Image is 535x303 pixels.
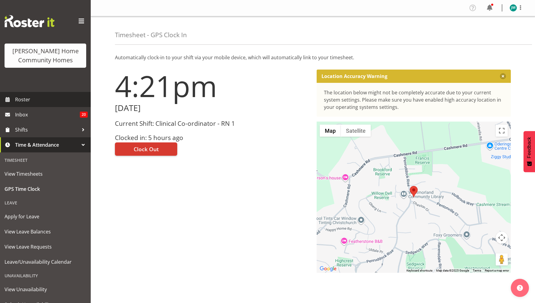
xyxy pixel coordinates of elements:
button: Map camera controls [496,232,508,244]
div: [PERSON_NAME] Home Community Homes [11,47,80,65]
a: View Timesheets [2,166,89,181]
h3: Current Shift: Clinical Co-ordinator - RN 1 [115,120,309,127]
h2: [DATE] [115,103,309,113]
button: Keyboard shortcuts [406,269,432,273]
p: Automatically clock-in to your shift via your mobile device, which will automatically link to you... [115,54,511,61]
span: Shifts [15,125,79,134]
span: GPS Time Clock [5,184,86,194]
h4: Timesheet - GPS Clock In [115,31,187,38]
span: View Leave Balances [5,227,86,236]
button: Drag Pegman onto the map to open Street View [496,253,508,266]
span: Apply for Leave [5,212,86,221]
button: Feedback - Show survey [524,131,535,172]
div: Leave [2,197,89,209]
a: Apply for Leave [2,209,89,224]
span: View Unavailability [5,285,86,294]
span: Inbox [15,110,80,119]
button: Show satellite imagery [341,125,371,137]
span: View Leave Requests [5,242,86,251]
span: Time & Attendance [15,140,79,149]
span: Leave/Unavailability Calendar [5,257,86,266]
a: Leave/Unavailability Calendar [2,254,89,269]
div: The location below might not be completely accurate due to your current system settings. Please m... [324,89,504,111]
span: Roster [15,95,88,104]
a: View Leave Balances [2,224,89,239]
div: Timesheet [2,154,89,166]
a: Report a map error [485,269,509,272]
img: help-xxl-2.png [517,285,523,291]
button: Close message [500,73,506,79]
img: johanna-molina8557.jpg [510,4,517,11]
a: Terms (opens in new tab) [473,269,481,272]
button: Clock Out [115,142,177,156]
button: Toggle fullscreen view [496,125,508,137]
h3: Clocked in: 5 hours ago [115,134,309,141]
button: Show street map [320,125,341,137]
span: 20 [80,112,88,118]
img: Rosterit website logo [5,15,54,27]
span: Feedback [527,137,532,158]
div: Unavailability [2,269,89,282]
a: View Leave Requests [2,239,89,254]
img: Google [318,265,338,273]
h1: 4:21pm [115,70,309,102]
span: Clock Out [134,145,159,153]
span: View Timesheets [5,169,86,178]
span: Map data ©2025 Google [436,269,469,272]
p: Location Accuracy Warning [321,73,387,79]
a: View Unavailability [2,282,89,297]
a: GPS Time Clock [2,181,89,197]
a: Open this area in Google Maps (opens a new window) [318,265,338,273]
